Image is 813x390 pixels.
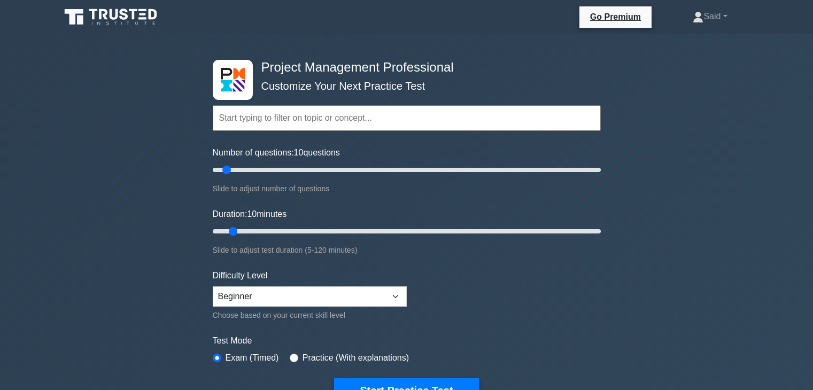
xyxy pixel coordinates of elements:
a: Go Premium [584,10,647,24]
label: Duration: minutes [213,208,287,221]
input: Start typing to filter on topic or concept... [213,105,601,131]
div: Slide to adjust number of questions [213,182,601,195]
span: 10 [247,209,257,219]
span: 10 [294,148,304,157]
label: Number of questions: questions [213,146,340,159]
label: Difficulty Level [213,269,268,282]
label: Test Mode [213,334,601,347]
label: Practice (With explanations) [303,352,409,364]
h4: Project Management Professional [257,60,548,75]
a: Said [667,6,753,27]
div: Slide to adjust test duration (5-120 minutes) [213,244,601,256]
label: Exam (Timed) [226,352,279,364]
div: Choose based on your current skill level [213,309,407,322]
